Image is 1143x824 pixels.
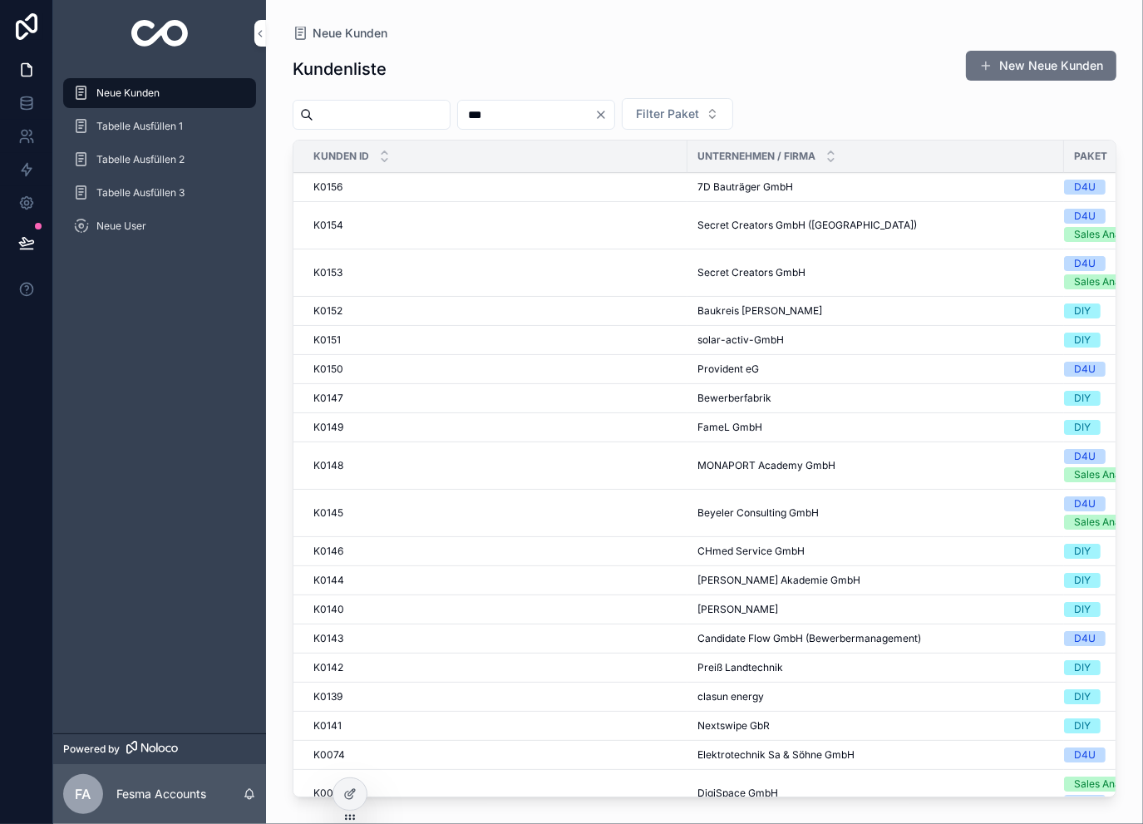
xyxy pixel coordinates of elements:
[622,98,733,130] button: Select Button
[697,363,1054,376] a: Provident eG
[313,506,677,520] a: K0145
[697,719,1054,733] a: Nextswipe GbR
[697,603,1054,616] a: [PERSON_NAME]
[697,333,784,347] span: solar-activ-GmbH
[313,459,677,472] a: K0148
[697,421,762,434] span: FameL GmbH
[1074,420,1091,435] div: DIY
[313,719,342,733] span: K0141
[697,748,1054,762] a: Elektrotechnik Sa & Söhne GmbH
[1074,795,1096,810] div: D4U
[96,186,185,200] span: Tabelle Ausfüllen 3
[697,180,1054,194] a: 7D Bauträger GmbH
[313,574,344,587] span: K0144
[313,304,342,318] span: K0152
[313,392,677,405] a: K0147
[313,392,343,405] span: K0147
[96,120,183,133] span: Tabelle Ausfüllen 1
[96,86,160,100] span: Neue Kunden
[1074,660,1091,675] div: DIY
[636,106,699,122] span: Filter Paket
[313,219,677,232] a: K0154
[697,545,805,558] span: CHmed Service GmbH
[313,787,677,800] a: K0052
[313,304,677,318] a: K0152
[313,603,677,616] a: K0140
[63,111,256,141] a: Tabelle Ausfüllen 1
[697,690,1054,703] a: clasun energy
[697,363,759,376] span: Provident eG
[313,363,677,376] a: K0150
[313,545,343,558] span: K0146
[697,748,855,762] span: Elektrotechnik Sa & Söhne GmbH
[1074,544,1091,559] div: DIY
[313,719,677,733] a: K0141
[313,748,677,762] a: K0074
[697,180,793,194] span: 7D Bauträger GmbH
[697,632,921,645] span: Candidate Flow GmbH (Bewerbermanagement)
[1074,333,1091,348] div: DIY
[697,574,860,587] span: [PERSON_NAME] Akademie GmbH
[1074,573,1091,588] div: DIY
[1074,256,1096,271] div: D4U
[313,180,677,194] a: K0156
[53,67,266,263] div: scrollable content
[697,506,1054,520] a: Beyeler Consulting GmbH
[116,786,206,802] p: Fesma Accounts
[1074,718,1091,733] div: DIY
[76,784,91,804] span: FA
[697,545,1054,558] a: CHmed Service GmbH
[697,661,1054,674] a: Preiß Landtechnik
[96,220,146,233] span: Neue User
[697,421,1054,434] a: FameL GmbH
[313,748,345,762] span: K0074
[697,506,819,520] span: Beyeler Consulting GmbH
[697,603,778,616] span: [PERSON_NAME]
[313,603,344,616] span: K0140
[1074,496,1096,511] div: D4U
[594,108,614,121] button: Clear
[313,333,677,347] a: K0151
[313,266,677,279] a: K0153
[1074,391,1091,406] div: DIY
[313,25,387,42] span: Neue Kunden
[1074,449,1096,464] div: D4U
[63,145,256,175] a: Tabelle Ausfüllen 2
[131,20,189,47] img: App logo
[313,632,343,645] span: K0143
[697,787,1054,800] a: DigiSpace GmbH
[697,690,764,703] span: clasun energy
[313,690,677,703] a: K0139
[313,421,677,434] a: K0149
[697,304,822,318] span: Baukreis [PERSON_NAME]
[313,661,677,674] a: K0142
[313,690,342,703] span: K0139
[313,333,341,347] span: K0151
[697,266,806,279] span: Secret Creators GmbH
[1074,209,1096,224] div: D4U
[313,219,343,232] span: K0154
[697,266,1054,279] a: Secret Creators GmbH
[313,787,345,800] span: K0052
[313,545,677,558] a: K0146
[313,266,342,279] span: K0153
[313,363,343,376] span: K0150
[313,150,369,163] span: Kunden ID
[697,719,770,733] span: Nextswipe GbR
[1074,180,1096,195] div: D4U
[697,219,1054,232] a: Secret Creators GmbH ([GEOGRAPHIC_DATA])
[1074,303,1091,318] div: DIY
[697,219,917,232] span: Secret Creators GmbH ([GEOGRAPHIC_DATA])
[697,150,815,163] span: Unternehmen / Firma
[313,421,343,434] span: K0149
[697,787,778,800] span: DigiSpace GmbH
[53,733,266,764] a: Powered by
[966,51,1116,81] button: New Neue Kunden
[63,211,256,241] a: Neue User
[313,459,343,472] span: K0148
[1074,150,1107,163] span: Paket
[697,392,1054,405] a: Bewerberfabrik
[697,392,771,405] span: Bewerberfabrik
[63,78,256,108] a: Neue Kunden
